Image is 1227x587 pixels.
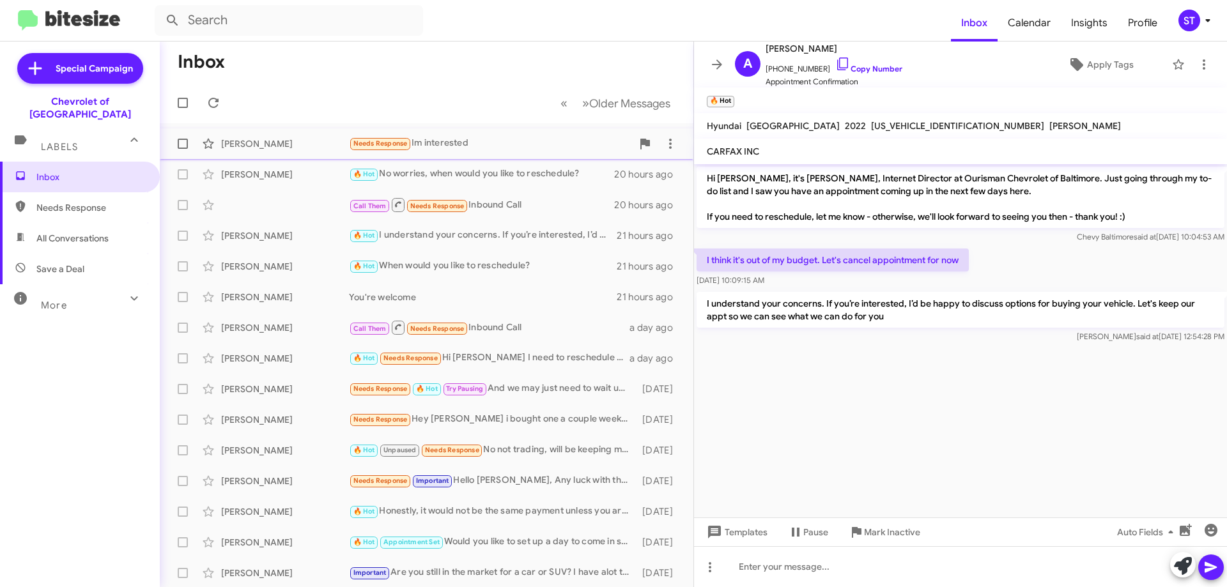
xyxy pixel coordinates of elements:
[446,385,483,393] span: Try Pausing
[707,120,741,132] span: Hyundai
[383,354,438,362] span: Needs Response
[36,232,109,245] span: All Conversations
[704,521,768,544] span: Templates
[636,536,683,549] div: [DATE]
[694,521,778,544] button: Templates
[1087,53,1134,76] span: Apply Tags
[221,475,349,487] div: [PERSON_NAME]
[221,137,349,150] div: [PERSON_NAME]
[636,505,683,518] div: [DATE]
[349,351,629,365] div: Hi [PERSON_NAME] I need to reschedule that appt
[766,41,902,56] span: [PERSON_NAME]
[582,95,589,111] span: »
[553,90,575,116] button: Previous
[353,476,408,485] span: Needs Response
[349,535,636,549] div: Would you like to set up a day to come in so we can help you in that manner?
[349,228,617,243] div: I understand your concerns. If you’re interested, I’d be happy to discuss options for buying your...
[353,202,387,210] span: Call Them
[41,300,67,311] span: More
[1178,10,1200,31] div: ST
[707,96,734,107] small: 🔥 Hot
[353,538,375,546] span: 🔥 Hot
[589,96,670,111] span: Older Messages
[1136,332,1159,341] span: said at
[349,473,636,488] div: Hello [PERSON_NAME], Any luck with the suburban or follow up?
[1077,332,1224,341] span: [PERSON_NAME] [DATE] 12:54:28 PM
[575,90,678,116] button: Next
[614,199,683,211] div: 20 hours ago
[349,291,617,303] div: You're welcome
[560,95,567,111] span: «
[871,120,1044,132] span: [US_VEHICLE_IDENTIFICATION_NUMBER]
[1061,4,1118,42] a: Insights
[353,415,408,423] span: Needs Response
[838,521,930,544] button: Mark Inactive
[636,383,683,395] div: [DATE]
[697,275,764,285] span: [DATE] 10:09:15 AM
[998,4,1061,42] span: Calendar
[629,352,683,365] div: a day ago
[766,75,902,88] span: Appointment Confirmation
[349,565,636,580] div: Are you still in the market for a car or SUV? I have alot to chose from
[951,4,998,42] a: Inbox
[349,319,629,335] div: Inbound Call
[636,413,683,426] div: [DATE]
[707,146,759,157] span: CARFAX INC
[221,352,349,365] div: [PERSON_NAME]
[383,538,440,546] span: Appointment Set
[353,324,387,333] span: Call Them
[353,385,408,393] span: Needs Response
[697,167,1224,228] p: Hi [PERSON_NAME], it's [PERSON_NAME], Internet Director at Ourisman Chevrolet of Baltimore. Just ...
[353,231,375,240] span: 🔥 Hot
[778,521,838,544] button: Pause
[636,444,683,457] div: [DATE]
[1077,232,1224,241] span: Chevy Baltimore [DATE] 10:04:53 AM
[1118,4,1168,42] span: Profile
[349,259,617,273] div: When would you like to reschedule?
[221,383,349,395] div: [PERSON_NAME]
[636,567,683,579] div: [DATE]
[416,476,449,485] span: Important
[746,120,840,132] span: [GEOGRAPHIC_DATA]
[803,521,828,544] span: Pause
[155,5,423,36] input: Search
[425,446,479,454] span: Needs Response
[743,54,752,74] span: A
[221,505,349,518] div: [PERSON_NAME]
[353,262,375,270] span: 🔥 Hot
[349,504,636,519] div: Honestly, it would not be the same payment unless you are putting a good amount down
[221,413,349,426] div: [PERSON_NAME]
[614,168,683,181] div: 20 hours ago
[697,292,1224,328] p: I understand your concerns. If you’re interested, I’d be happy to discuss options for buying your...
[221,168,349,181] div: [PERSON_NAME]
[617,229,683,242] div: 21 hours ago
[1035,53,1166,76] button: Apply Tags
[1107,521,1189,544] button: Auto Fields
[766,56,902,75] span: [PHONE_NUMBER]
[353,568,387,577] span: Important
[353,507,375,515] span: 🔥 Hot
[416,385,438,393] span: 🔥 Hot
[617,291,683,303] div: 21 hours ago
[383,446,417,454] span: Unpaused
[553,90,678,116] nav: Page navigation example
[349,443,636,457] div: No not trading, will be keeping my current vehicle
[221,291,349,303] div: [PERSON_NAME]
[410,202,465,210] span: Needs Response
[56,62,133,75] span: Special Campaign
[349,167,614,181] div: No worries, when would you like to reschedule?
[353,446,375,454] span: 🔥 Hot
[221,444,349,457] div: [PERSON_NAME]
[17,53,143,84] a: Special Campaign
[178,52,225,72] h1: Inbox
[410,324,465,333] span: Needs Response
[835,64,902,73] a: Copy Number
[349,136,632,151] div: Im interested
[636,475,683,487] div: [DATE]
[1049,120,1121,132] span: [PERSON_NAME]
[36,263,84,275] span: Save a Deal
[353,354,375,362] span: 🔥 Hot
[353,139,408,148] span: Needs Response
